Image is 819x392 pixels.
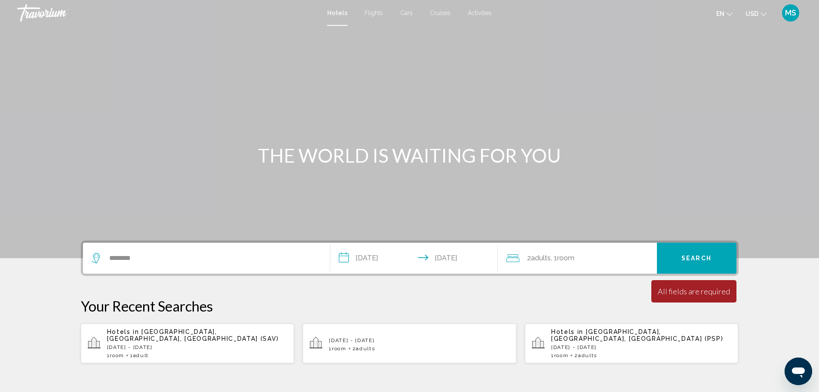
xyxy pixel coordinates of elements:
[83,243,736,274] div: Search widget
[353,346,375,352] span: 2
[468,9,492,16] a: Activities
[658,287,730,296] div: All fields are required
[551,344,732,350] p: [DATE] - [DATE]
[745,7,767,20] button: Change currency
[578,352,597,358] span: Adults
[557,254,574,262] span: Room
[329,346,346,352] span: 1
[551,328,724,342] span: [GEOGRAPHIC_DATA], [GEOGRAPHIC_DATA], [GEOGRAPHIC_DATA] (PSP)
[681,255,712,262] span: Search
[81,323,294,364] button: Hotels in [GEOGRAPHIC_DATA], [GEOGRAPHIC_DATA], [GEOGRAPHIC_DATA] (SAV)[DATE] - [DATE]1Room1Adult
[248,144,571,167] h1: THE WORLD IS WAITING FOR YOU
[551,328,583,335] span: Hotels in
[356,346,375,352] span: Adults
[745,10,758,17] span: USD
[327,9,347,16] a: Hotels
[716,10,724,17] span: en
[107,352,124,358] span: 1
[17,4,319,22] a: Travorium
[133,352,149,358] span: Adult
[107,328,139,335] span: Hotels in
[130,352,149,358] span: 1
[81,297,739,315] p: Your Recent Searches
[551,252,574,264] span: , 1
[785,9,796,17] span: MS
[779,4,802,22] button: User Menu
[365,9,383,16] a: Flights
[332,346,347,352] span: Room
[551,352,568,358] span: 1
[400,9,413,16] a: Cars
[330,243,498,274] button: Check-in date: Sep 17, 2025 Check-out date: Sep 18, 2025
[329,337,509,343] p: [DATE] - [DATE]
[716,7,733,20] button: Change language
[785,358,812,385] iframe: Button to launch messaging window
[574,352,597,358] span: 2
[110,352,124,358] span: Room
[430,9,451,16] a: Cruises
[531,254,551,262] span: Adults
[303,323,516,364] button: [DATE] - [DATE]1Room2Adults
[498,243,657,274] button: Travelers: 2 adults, 0 children
[525,323,739,364] button: Hotels in [GEOGRAPHIC_DATA], [GEOGRAPHIC_DATA], [GEOGRAPHIC_DATA] (PSP)[DATE] - [DATE]1Room2Adults
[554,352,569,358] span: Room
[107,328,279,342] span: [GEOGRAPHIC_DATA], [GEOGRAPHIC_DATA], [GEOGRAPHIC_DATA] (SAV)
[527,252,551,264] span: 2
[657,243,736,274] button: Search
[107,344,288,350] p: [DATE] - [DATE]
